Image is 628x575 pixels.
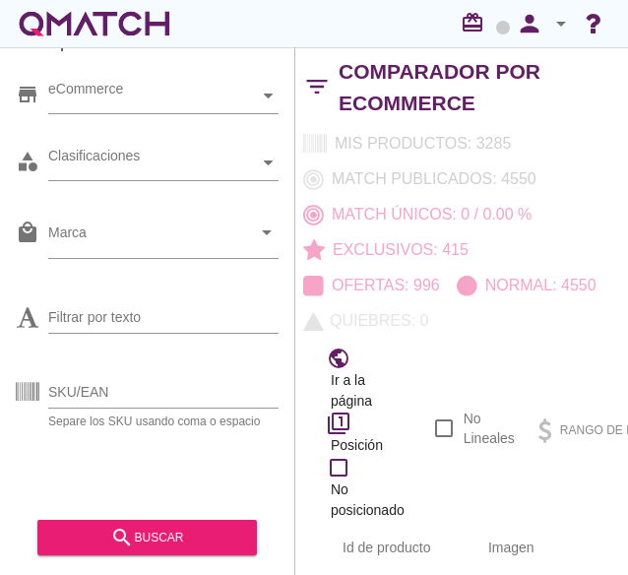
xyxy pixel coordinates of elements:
[327,347,350,370] i: public
[16,83,39,106] i: store
[255,221,279,244] i: arrow_drop_down
[295,232,477,268] button: Exclusivos: 415
[48,415,279,427] div: Separe los SKU usando coma o espacio
[510,10,549,37] i: person
[16,4,173,43] a: white-qmatch-logo
[324,274,440,297] p: Ofertas: 996
[37,520,257,555] button: buscar
[16,221,39,244] i: local_mall
[295,197,540,232] button: Match únicos: 0 / 0.00 %
[464,409,515,448] label: No Lineales
[331,435,383,456] span: Posición
[325,238,469,262] p: Exclusivos: 415
[295,87,339,88] i: filter_list
[477,274,597,297] p: Normal: 4550
[339,56,612,118] h2: Comparador por eCommerce
[461,11,492,34] i: redeem
[324,203,532,226] p: Match únicos: 0 / 0.00 %
[449,268,605,303] button: Normal: 4550
[53,526,241,549] div: buscar
[110,526,134,549] i: search
[331,479,405,521] span: No posicionado
[16,150,39,173] i: category
[295,268,449,303] button: Ofertas: 996
[549,12,573,35] i: arrow_drop_down
[327,456,350,479] i: check_box_outline_blank
[331,370,405,412] span: Ir a la página
[327,412,350,435] i: filter_1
